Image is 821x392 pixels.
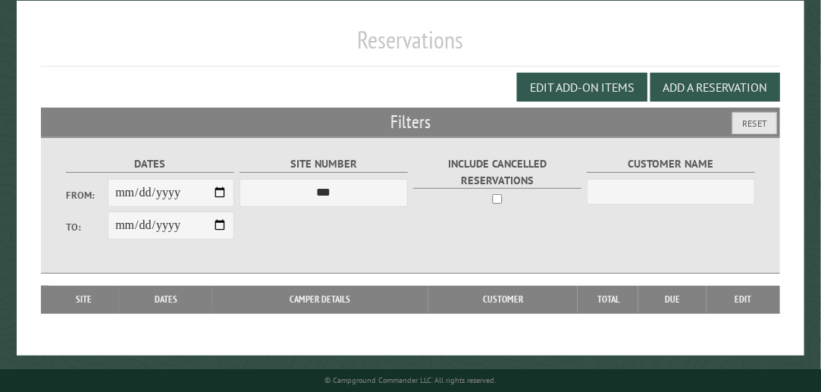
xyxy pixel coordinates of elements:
[587,155,756,173] label: Customer Name
[707,286,780,313] th: Edit
[413,155,582,189] label: Include Cancelled Reservations
[41,25,780,67] h1: Reservations
[49,286,119,313] th: Site
[517,73,647,102] button: Edit Add-on Items
[66,155,235,173] label: Dates
[732,112,777,134] button: Reset
[240,155,409,173] label: Site Number
[638,286,707,313] th: Due
[119,286,212,313] th: Dates
[428,286,578,313] th: Customer
[66,188,108,202] label: From:
[650,73,780,102] button: Add a Reservation
[212,286,428,313] th: Camper Details
[578,286,638,313] th: Total
[324,375,496,385] small: © Campground Commander LLC. All rights reserved.
[66,220,108,234] label: To:
[41,108,780,136] h2: Filters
